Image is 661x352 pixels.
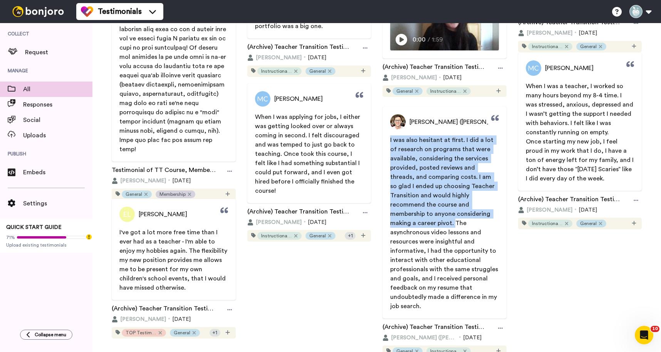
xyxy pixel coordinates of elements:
span: Collapse menu [35,332,66,338]
button: Collapse menu [20,330,72,340]
span: Embeds [23,168,92,177]
span: Membership [159,191,186,197]
button: [PERSON_NAME] [247,54,302,62]
span: Instructional Design [261,233,292,239]
iframe: Intercom live chat [635,326,653,344]
div: [DATE] [518,29,642,37]
span: 1:59 [432,35,445,44]
span: Settings [23,199,92,208]
span: I've got a lot more free time than I ever had as a teacher - I'm able to enjoy my hobbies again. ... [119,229,229,291]
span: Instructional Design [532,43,563,50]
span: 71% [6,234,15,240]
span: General [126,191,142,197]
a: Testimonial of TT Course, Membership, or Services [112,165,216,177]
a: (Archive) Teacher Transition Testimonial [383,62,487,74]
div: [DATE] [247,54,371,62]
a: (Archive) Teacher Transition Testimonial [247,207,352,219]
img: tm-color.svg [81,5,93,18]
button: [PERSON_NAME] [518,29,572,37]
span: Responses [23,100,92,109]
span: Testimonials [98,6,142,17]
div: Tooltip anchor [86,234,92,240]
span: TOP Testimonials [126,330,156,336]
span: [PERSON_NAME] [256,54,302,62]
span: QUICK START GUIDE [6,225,62,230]
div: [DATE] [383,334,507,342]
span: Upload existing testimonials [6,242,86,248]
span: [PERSON_NAME] ([PERSON_NAME]) [PERSON_NAME] [409,117,562,127]
span: Once starting my new job, I feel proud in my work that I do, I have a ton of energy left for my f... [526,138,635,182]
span: When I was a teacher, I worked so many hours beyond my 8-4 time. I was stressed, anxious, depress... [526,83,635,135]
span: General [174,330,190,336]
span: All [23,85,92,94]
span: [PERSON_NAME] [527,29,572,37]
img: Profile Picture [119,207,135,222]
img: Profile Picture [255,91,270,107]
button: [PERSON_NAME] [112,177,166,185]
span: General [396,88,413,94]
span: General [309,68,326,74]
img: Profile Picture [526,60,541,76]
span: [PERSON_NAME] [274,94,323,103]
span: 10 [651,326,659,332]
span: [PERSON_NAME] [139,210,187,219]
span: When I was applying for jobs, I either was getting looked over or always coming in second. I felt... [255,114,362,194]
a: (Archive) Teacher Transition Testimonial [518,18,623,29]
span: [PERSON_NAME] [120,315,166,323]
div: [DATE] [518,206,642,214]
div: [DATE] [247,219,371,226]
span: [PERSON_NAME] [545,63,594,73]
span: Instructional Design [261,68,292,74]
a: (Archive) Teacher Transition Testimonial [518,195,623,206]
div: [DATE] [383,74,507,82]
button: [PERSON_NAME] ([PERSON_NAME]) [PERSON_NAME] [383,334,457,342]
a: (Archive) Teacher Transition Testimonial [247,42,352,54]
span: Social [23,115,92,125]
span: I was also hesitant at first. I did a lot of research on programs that were available, considerin... [390,137,500,309]
span: Uploads [23,131,92,140]
button: [PERSON_NAME] [247,219,302,226]
span: General [580,43,597,50]
span: Instructional Design [532,220,563,227]
img: Profile Picture [390,114,406,130]
button: [PERSON_NAME] [518,206,572,214]
div: [DATE] [112,315,236,323]
span: [PERSON_NAME] [527,206,572,214]
span: 0:00 [413,35,426,44]
span: General [580,220,597,227]
button: [PERSON_NAME] [112,315,166,323]
button: [PERSON_NAME] [383,74,437,82]
span: [PERSON_NAME] [391,74,437,82]
span: [PERSON_NAME] [120,177,166,185]
span: Instructional Design [430,88,461,94]
a: (Archive) Teacher Transition Testimonial [112,304,216,315]
div: + 1 [345,232,356,240]
span: General [309,233,326,239]
div: + 1 [210,329,220,337]
span: Request [25,48,92,57]
span: [PERSON_NAME] ([PERSON_NAME]) [PERSON_NAME] [391,334,457,342]
span: [PERSON_NAME] [256,219,302,226]
div: [DATE] [112,177,236,185]
span: / [428,35,430,44]
a: (Archive) Teacher Transition Testimonial [383,322,487,334]
img: bj-logo-header-white.svg [9,6,67,17]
